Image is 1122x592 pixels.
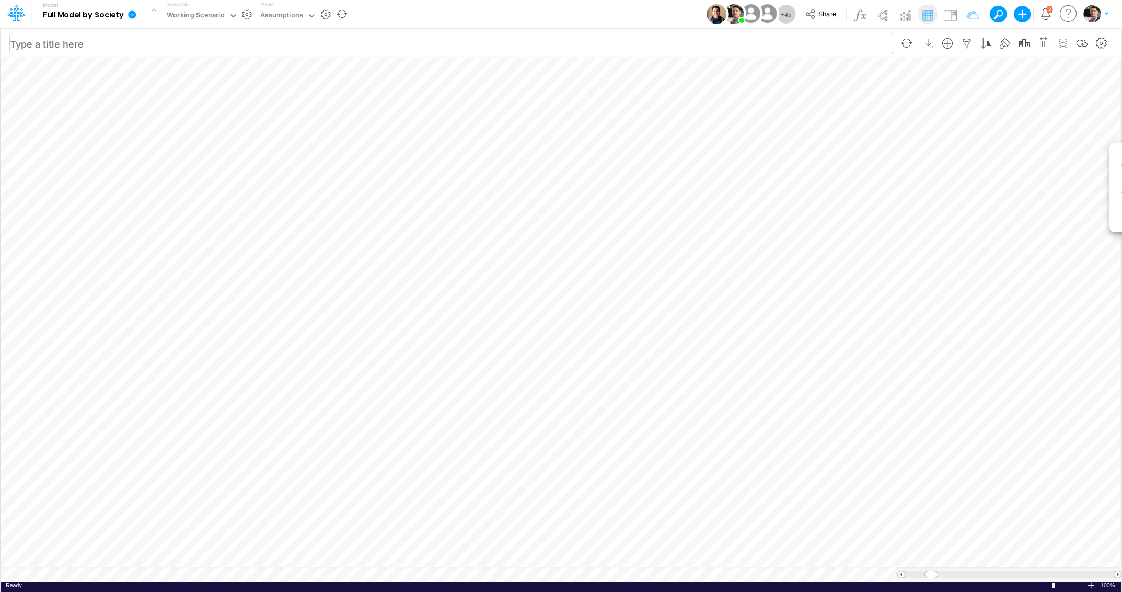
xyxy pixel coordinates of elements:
input: Type a title here [9,33,894,54]
span: Share [818,9,836,17]
span: + 45 [781,11,791,18]
div: In Ready mode [6,582,22,589]
span: 100% [1101,582,1116,589]
div: Zoom level [1101,582,1116,589]
div: Zoom Out [1012,582,1020,590]
label: View [261,1,273,8]
div: Working Scenario [167,10,225,22]
img: User Image Icon [739,2,762,26]
div: 2 unread items [1048,7,1051,12]
img: User Image Icon [707,4,726,24]
a: Notifications [1040,8,1052,20]
button: Share [800,6,843,22]
div: Zoom [1052,583,1055,588]
img: User Image Icon [724,4,744,24]
label: Scenario [167,1,189,8]
div: Assumptions [260,10,304,22]
div: Zoom [1022,582,1087,589]
span: Ready [6,582,22,588]
label: Model [43,2,59,8]
div: Zoom In [1087,582,1095,589]
img: User Image Icon [756,2,779,26]
b: Full Model by Society [43,10,124,20]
